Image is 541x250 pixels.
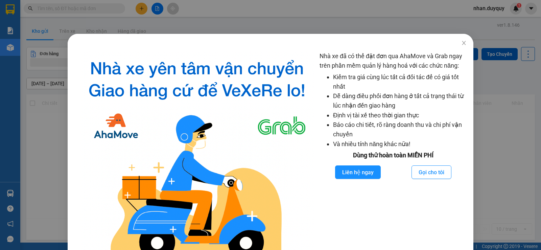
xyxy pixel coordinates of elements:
[454,34,473,53] button: Close
[411,165,451,179] button: Gọi cho tôi
[461,40,467,46] span: close
[333,120,467,139] li: Báo cáo chi tiết, rõ ràng doanh thu và chi phí vận chuyển
[333,72,467,92] li: Kiểm tra giá cùng lúc tất cả đối tác để có giá tốt nhất
[333,111,467,120] li: Định vị tài xế theo thời gian thực
[342,168,374,177] span: Liên hệ ngay
[333,91,467,111] li: Dễ dàng điều phối đơn hàng ở tất cả trạng thái từ lúc nhận đến giao hàng
[320,151,467,160] div: Dùng thử hoàn toàn MIỄN PHÍ
[333,139,467,149] li: Và nhiều tính năng khác nữa!
[335,165,381,179] button: Liên hệ ngay
[419,168,444,177] span: Gọi cho tôi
